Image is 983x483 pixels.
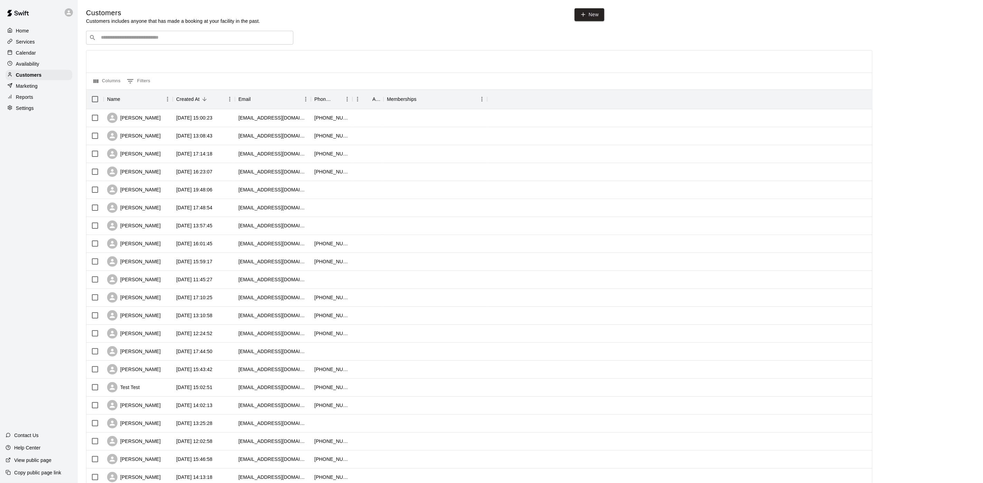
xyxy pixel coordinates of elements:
div: +13476132265 [314,330,349,337]
button: Menu [352,94,363,104]
div: +16314876345 [314,474,349,481]
div: Phone Number [314,89,332,109]
div: 2025-08-05 13:25:28 [176,420,212,427]
div: +12029970764 [314,294,349,301]
div: 2025-08-05 12:02:58 [176,438,212,445]
button: Sort [417,94,426,104]
div: 2025-08-14 13:08:43 [176,132,212,139]
div: [PERSON_NAME] [107,328,161,339]
div: [PERSON_NAME] [107,220,161,231]
p: Help Center [14,444,40,451]
a: Reports [6,92,72,102]
a: Services [6,37,72,47]
button: Sort [332,94,342,104]
div: +16313321892 [314,384,349,391]
button: Menu [477,94,487,104]
div: [PERSON_NAME] [107,274,161,285]
p: View public page [14,457,51,464]
p: Availability [16,60,39,67]
div: 2025-08-04 15:46:58 [176,456,212,463]
div: +15163984375 [314,366,349,373]
p: Customers [16,72,41,78]
div: [PERSON_NAME] [107,113,161,123]
div: 2025-08-08 12:24:52 [176,330,212,337]
h5: Customers [86,8,260,18]
div: 2025-08-13 16:23:07 [176,168,212,175]
div: Memberships [387,89,417,109]
div: evie049@yahoo.com [238,222,308,229]
div: 2025-08-12 19:48:06 [176,186,212,193]
div: 2025-08-06 15:02:51 [176,384,212,391]
div: xjroyalex@hotmail.com [238,204,308,211]
div: esaintjean11@gmail.com [238,186,308,193]
div: Created At [176,89,200,109]
div: 2025-08-08 17:10:25 [176,294,212,301]
p: Reports [16,94,33,101]
div: bdono010@gmail.com [238,132,308,139]
div: jrmatthewsjr322@gmail.com [238,150,308,157]
div: [PERSON_NAME] [107,184,161,195]
div: +15708070329 [314,240,349,247]
div: jfusaro96@gmail.com [238,456,308,463]
div: dmaccardi@gmail.com [238,258,308,265]
div: swaggyg2929@gmail.com [238,384,308,391]
div: Email [238,89,251,109]
a: Home [6,26,72,36]
button: Menu [301,94,311,104]
div: +16316972902 [314,456,349,463]
button: Select columns [92,76,122,87]
div: 2025-08-13 17:14:18 [176,150,212,157]
div: [PERSON_NAME] [107,256,161,267]
div: 2025-08-07 15:43:42 [176,366,212,373]
button: Menu [225,94,235,104]
div: craiglib1@gmail.com [238,402,308,409]
div: [PERSON_NAME] [107,346,161,357]
div: Phone Number [311,89,352,109]
div: [PERSON_NAME] [107,472,161,482]
div: tellymontalvo@yahoo.com [238,348,308,355]
div: +15164579448 [314,312,349,319]
div: 2025-08-14 15:00:23 [176,114,212,121]
div: [PERSON_NAME] [107,202,161,213]
a: Availability [6,59,72,69]
div: Search customers by name or email [86,31,293,45]
div: Age [352,89,384,109]
div: jfoeh@optonline.net [238,114,308,121]
div: +16315765018 [314,150,349,157]
div: +15168053147 [314,168,349,175]
div: [PERSON_NAME] [107,131,161,141]
p: Calendar [16,49,36,56]
div: 2025-08-11 16:01:45 [176,240,212,247]
div: Name [107,89,120,109]
div: +16318853060 [314,132,349,139]
a: Marketing [6,81,72,91]
button: Sort [363,94,372,104]
div: [PERSON_NAME] [107,364,161,375]
a: New [575,8,604,21]
div: [PERSON_NAME] [107,292,161,303]
div: Age [372,89,380,109]
button: Sort [251,94,261,104]
div: twoods43@yahoo.com [238,438,308,445]
div: [PERSON_NAME] [107,167,161,177]
div: Name [104,89,173,109]
div: Settings [6,103,72,113]
p: Customers includes anyone that has made a booking at your facility in the past. [86,18,260,25]
div: bar1674@aol.com [238,312,308,319]
div: 2025-08-04 14:13:18 [176,474,212,481]
div: tjvonfricken@gmail.com [238,420,308,427]
a: Customers [6,70,72,80]
div: [PERSON_NAME] [107,238,161,249]
div: [PERSON_NAME] [107,436,161,446]
p: Marketing [16,83,38,89]
div: citistesm638@gmail.com [238,168,308,175]
button: Menu [342,94,352,104]
div: bzholispichealth@gmail.com [238,366,308,373]
button: Menu [162,94,173,104]
div: +16317865150 [314,114,349,121]
div: [PERSON_NAME] [107,418,161,428]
